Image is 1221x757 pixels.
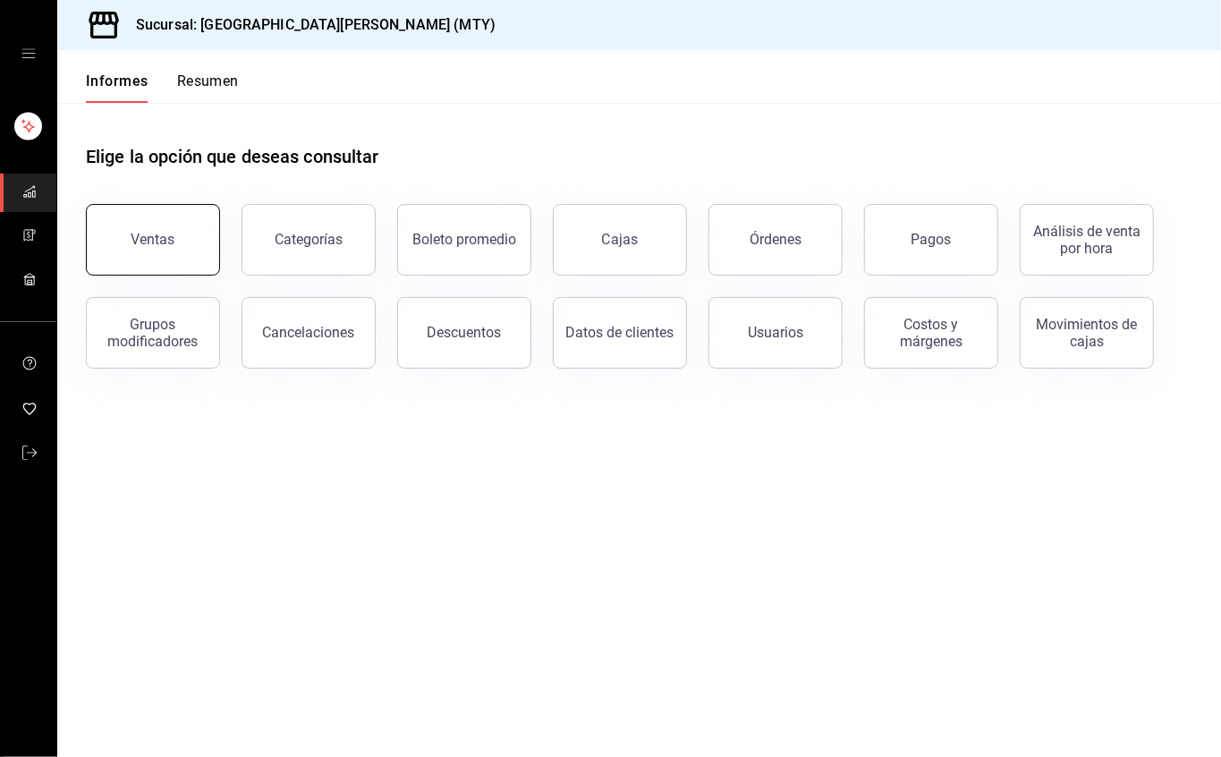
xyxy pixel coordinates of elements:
button: Costos y márgenes [864,297,998,369]
button: Descuentos [397,297,531,369]
font: Órdenes [750,231,801,248]
button: Órdenes [708,204,843,276]
font: Grupos modificadores [108,316,199,350]
font: Sucursal: [GEOGRAPHIC_DATA][PERSON_NAME] (MTY) [136,16,496,33]
font: Boleto promedio [412,231,516,248]
font: Cajas [602,231,639,248]
font: Usuarios [748,324,803,341]
font: Cancelaciones [263,324,355,341]
button: Grupos modificadores [86,297,220,369]
font: Datos de clientes [566,324,674,341]
div: pestañas de navegación [86,72,239,103]
font: Resumen [177,72,239,89]
font: Descuentos [428,324,502,341]
font: Pagos [912,231,952,248]
button: Usuarios [708,297,843,369]
button: Análisis de venta por hora [1020,204,1154,276]
button: cajón abierto [21,47,36,61]
a: Cajas [553,204,687,276]
font: Costos y márgenes [900,316,962,350]
button: Cancelaciones [242,297,376,369]
button: Pagos [864,204,998,276]
font: Elige la opción que deseas consultar [86,146,379,167]
button: Movimientos de cajas [1020,297,1154,369]
button: Boleto promedio [397,204,531,276]
button: Datos de clientes [553,297,687,369]
font: Ventas [131,231,175,248]
font: Informes [86,72,148,89]
font: Categorías [275,231,343,248]
button: Categorías [242,204,376,276]
font: Movimientos de cajas [1037,316,1138,350]
font: Análisis de venta por hora [1033,223,1140,257]
button: Ventas [86,204,220,276]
